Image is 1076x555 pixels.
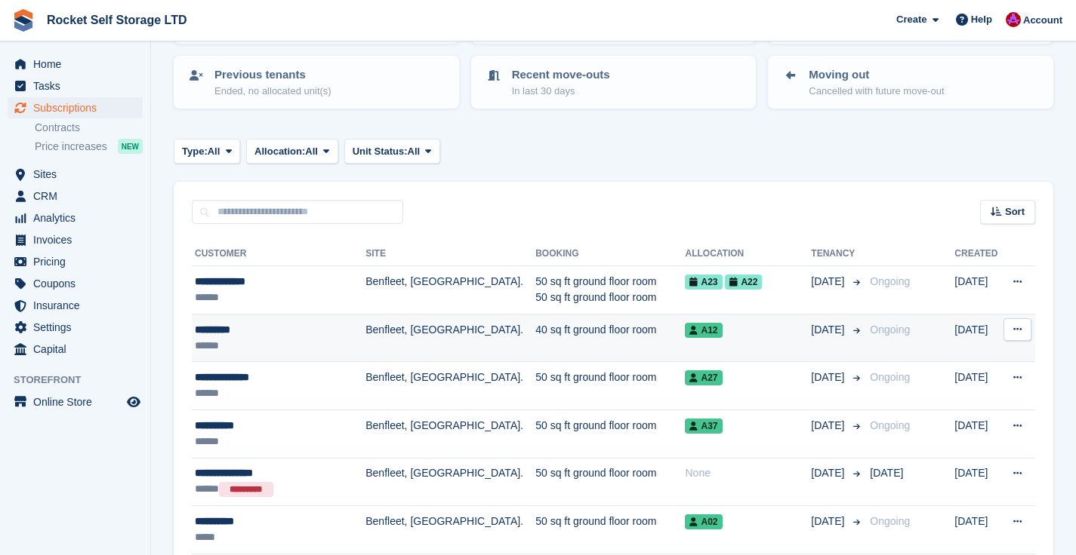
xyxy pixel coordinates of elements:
td: Benfleet, [GEOGRAPHIC_DATA]. [365,506,535,554]
a: Price increases NEW [35,138,143,155]
th: Tenancy [811,242,864,266]
th: Allocation [685,242,811,266]
img: Lee Tresadern [1006,12,1021,27]
td: 50 sq ft ground floor room 50 sq ft ground floor room [535,266,685,314]
span: Settings [33,317,124,338]
a: menu [8,54,143,75]
span: Insurance [33,295,124,316]
span: Unit Status: [353,144,408,159]
span: Invoices [33,229,124,250]
p: Cancelled with future move-out [809,84,944,99]
a: menu [8,75,143,97]
td: 50 sq ft ground floor room [535,409,685,458]
td: [DATE] [954,409,1001,458]
a: menu [8,207,143,228]
th: Site [365,242,535,266]
a: Preview store [125,393,143,411]
span: Home [33,54,124,75]
img: stora-icon-8386f47178a22dfd0bd8f6a31ec36ba5ce8667c1dd55bd0f319d3a0aa187defe.svg [12,9,35,32]
a: Moving out Cancelled with future move-out [769,57,1052,107]
th: Customer [192,242,365,266]
span: Ongoing [870,419,910,431]
span: Sites [33,164,124,185]
td: [DATE] [954,314,1001,362]
p: Ended, no allocated unit(s) [214,84,331,99]
td: 50 sq ft ground floor room [535,362,685,410]
span: Storefront [14,373,150,388]
span: [DATE] [811,274,847,290]
span: Ongoing [870,371,910,383]
button: Unit Status: All [344,139,440,164]
span: [DATE] [811,369,847,385]
span: All [305,144,318,159]
td: 50 sq ft ground floor room [535,458,685,506]
span: A27 [685,370,722,385]
button: Allocation: All [246,139,338,164]
span: CRM [33,186,124,207]
span: Account [1023,13,1062,28]
span: Online Store [33,391,124,412]
span: A22 [725,274,762,290]
td: [DATE] [954,458,1001,506]
p: Previous tenants [214,66,331,84]
a: Recent move-outs In last 30 days [473,57,755,107]
span: Sort [1005,204,1025,219]
span: Help [971,12,992,27]
a: menu [8,317,143,338]
a: menu [8,295,143,316]
a: Previous tenants Ended, no allocated unit(s) [175,57,458,107]
span: A37 [685,419,722,434]
td: [DATE] [954,506,1001,554]
a: menu [8,164,143,185]
td: Benfleet, [GEOGRAPHIC_DATA]. [365,458,535,506]
td: 40 sq ft ground floor room [535,314,685,362]
a: menu [8,273,143,294]
p: In last 30 days [512,84,610,99]
td: [DATE] [954,362,1001,410]
a: menu [8,251,143,272]
span: A02 [685,514,722,529]
a: Rocket Self Storage LTD [41,8,193,32]
span: [DATE] [811,418,847,434]
div: NEW [118,139,143,154]
span: Ongoing [870,275,910,287]
a: menu [8,229,143,250]
span: [DATE] [811,514,847,529]
span: [DATE] [870,467,903,479]
span: Ongoing [870,323,910,336]
span: [DATE] [811,465,847,481]
td: 50 sq ft ground floor room [535,506,685,554]
a: menu [8,339,143,360]
span: Subscriptions [33,97,124,118]
a: menu [8,391,143,412]
a: menu [8,186,143,207]
span: Create [896,12,926,27]
span: Coupons [33,273,124,294]
span: Ongoing [870,515,910,527]
span: All [208,144,220,159]
td: Benfleet, [GEOGRAPHIC_DATA]. [365,362,535,410]
td: [DATE] [954,266,1001,314]
td: Benfleet, [GEOGRAPHIC_DATA]. [365,266,535,314]
span: A12 [685,323,722,338]
div: None [685,465,811,481]
a: Contracts [35,121,143,135]
span: Allocation: [254,144,305,159]
th: Created [954,242,1001,266]
span: Capital [33,339,124,360]
span: [DATE] [811,322,847,338]
td: Benfleet, [GEOGRAPHIC_DATA]. [365,409,535,458]
span: All [408,144,421,159]
span: Type: [182,144,208,159]
p: Recent move-outs [512,66,610,84]
button: Type: All [174,139,240,164]
span: Price increases [35,140,107,154]
span: Analytics [33,207,124,228]
span: Tasks [33,75,124,97]
a: menu [8,97,143,118]
th: Booking [535,242,685,266]
span: A23 [685,274,722,290]
span: Pricing [33,251,124,272]
td: Benfleet, [GEOGRAPHIC_DATA]. [365,314,535,362]
p: Moving out [809,66,944,84]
